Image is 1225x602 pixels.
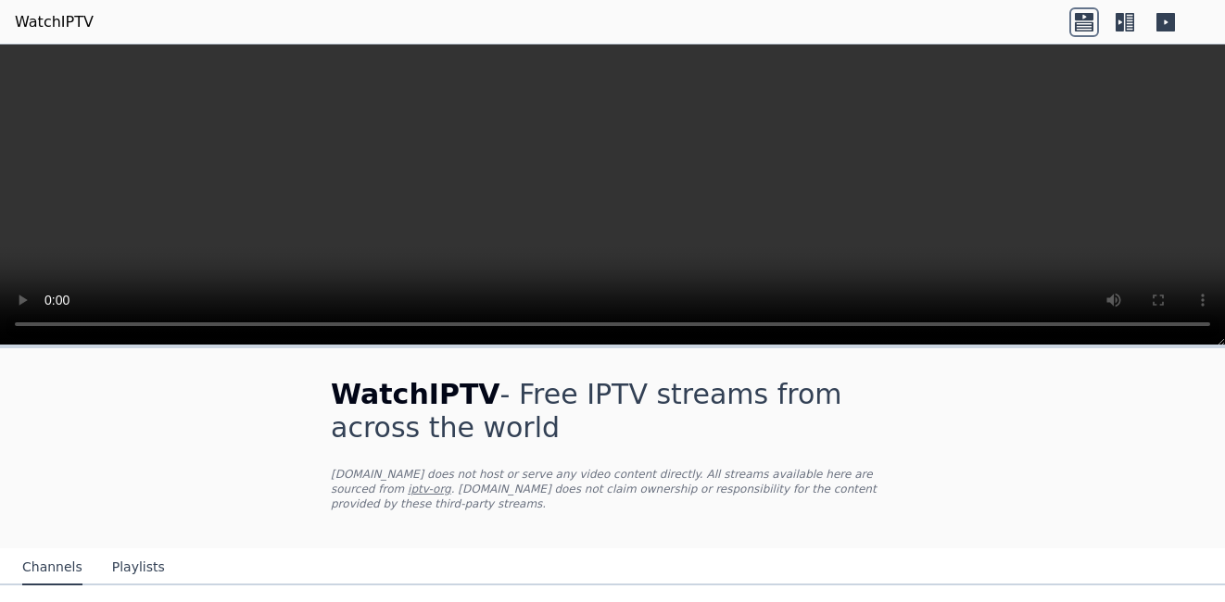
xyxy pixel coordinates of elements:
[331,467,894,511] p: [DOMAIN_NAME] does not host or serve any video content directly. All streams available here are s...
[112,550,165,585] button: Playlists
[408,483,451,495] a: iptv-org
[331,378,894,445] h1: - Free IPTV streams from across the world
[22,550,82,585] button: Channels
[15,11,94,33] a: WatchIPTV
[331,378,500,410] span: WatchIPTV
